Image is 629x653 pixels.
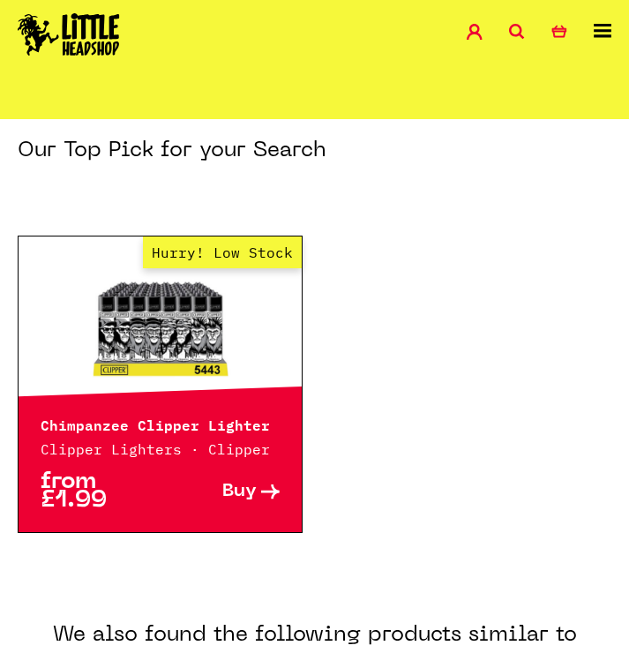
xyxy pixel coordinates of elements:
img: Little Head Shop Logo [18,13,120,56]
a: Buy [161,473,281,510]
a: Hurry! Low Stock [19,236,302,413]
span: Buy [222,483,257,501]
p: Clipper Lighters · Clipper [41,439,280,460]
h3: Our Top Pick for your Search [18,137,326,165]
p: from £1.99 [41,473,161,510]
p: Chimpanzee Clipper Lighter [41,413,280,434]
span: Hurry! Low Stock [143,236,302,268]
